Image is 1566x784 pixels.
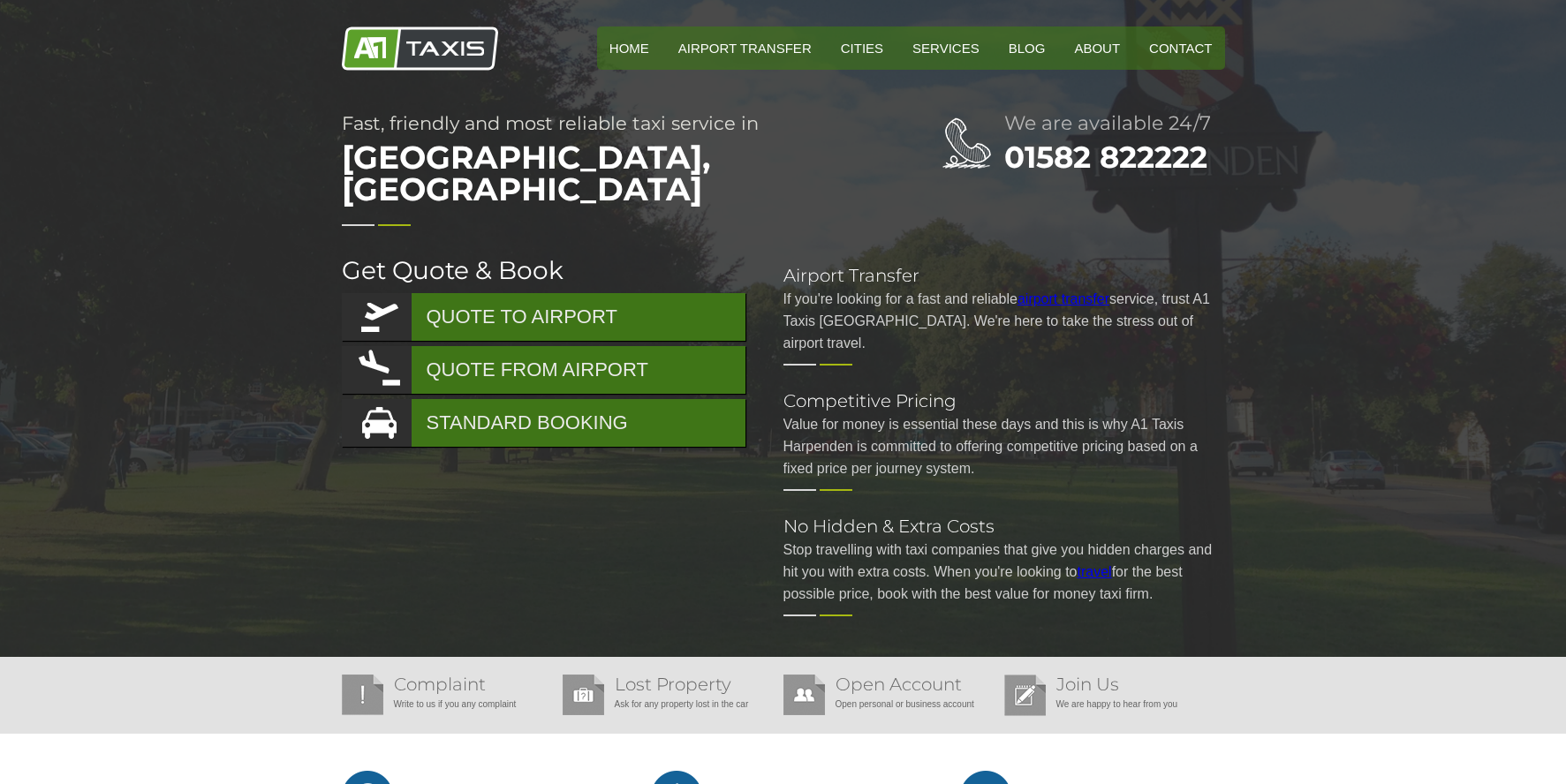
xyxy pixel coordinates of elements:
[1137,26,1224,70] a: Contact
[1056,674,1119,695] a: Join Us
[342,293,745,341] a: QUOTE TO AIRPORT
[342,258,748,283] h2: Get Quote & Book
[1004,675,1046,716] img: Join Us
[996,26,1058,70] a: Blog
[342,114,872,214] h1: Fast, friendly and most reliable taxi service in
[783,413,1225,479] p: Value for money is essential these days and this is why A1 Taxis Harpenden is committed to offeri...
[828,26,896,70] a: Cities
[900,26,992,70] a: Services
[342,675,383,715] img: Complaint
[342,26,498,71] img: A1 Taxis
[783,267,1225,284] h2: Airport Transfer
[394,674,486,695] a: Complaint
[783,288,1225,354] p: If you're looking for a fast and reliable service, trust A1 Taxis [GEOGRAPHIC_DATA]. We're here t...
[1004,114,1225,133] h2: We are available 24/7
[342,346,745,394] a: QUOTE FROM AIRPORT
[783,675,825,715] img: Open Account
[342,132,872,214] span: [GEOGRAPHIC_DATA], [GEOGRAPHIC_DATA]
[666,26,824,70] a: Airport Transfer
[836,674,962,695] a: Open Account
[1062,26,1132,70] a: About
[1004,139,1207,176] a: 01582 822222
[783,539,1225,605] p: Stop travelling with taxi companies that give you hidden charges and hit you with extra costs. Wh...
[342,693,554,715] p: Write to us if you any complaint
[783,693,995,715] p: Open personal or business account
[563,675,604,715] img: Lost Property
[783,392,1225,410] h2: Competitive Pricing
[1004,693,1216,715] p: We are happy to hear from you
[1018,291,1109,306] a: airport transfer
[615,674,731,695] a: Lost Property
[342,399,745,447] a: STANDARD BOOKING
[1078,564,1112,579] a: travel
[783,517,1225,535] h2: No Hidden & Extra Costs
[597,26,662,70] a: HOME
[563,693,775,715] p: Ask for any property lost in the car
